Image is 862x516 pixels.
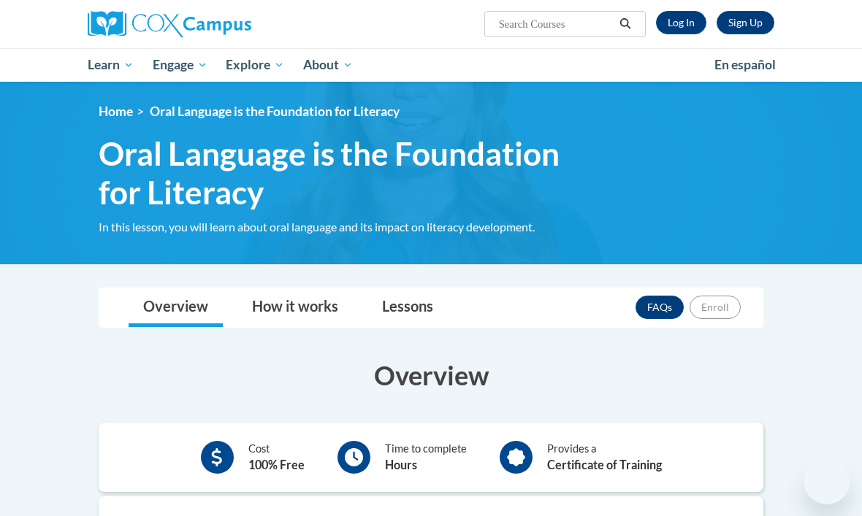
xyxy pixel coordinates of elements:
[237,288,353,327] a: How it works
[367,288,448,327] a: Lessons
[385,441,467,474] div: Time to complete
[99,104,133,119] a: Home
[497,15,614,33] input: Search Courses
[303,56,353,74] span: About
[153,56,207,74] span: Engage
[714,57,776,72] span: En español
[636,296,684,319] a: FAQs
[547,458,662,471] b: Certificate of Training
[129,288,223,327] a: Overview
[99,134,603,212] span: Oral Language is the Foundation for Literacy
[226,56,284,74] span: Explore
[547,441,662,474] div: Provides a
[99,219,603,235] div: In this lesson, you will learn about oral language and its impact on literacy development.
[690,296,741,319] button: Enroll
[150,104,400,119] span: Oral Language is the Foundation for Literacy
[294,48,362,82] a: About
[99,357,763,393] h3: Overview
[705,50,785,80] a: En español
[88,11,302,37] a: Cox Campus
[248,441,305,474] div: Cost
[78,48,143,82] a: Learn
[717,11,774,34] a: Register
[385,458,417,471] b: Hours
[216,48,294,82] a: Explore
[88,11,251,37] img: Cox Campus
[88,56,134,74] span: Learn
[143,48,217,82] a: Engage
[804,458,850,504] iframe: Button to launch messaging window
[77,48,785,82] div: Main menu
[614,15,636,33] button: Search
[656,11,706,34] a: Log In
[248,458,305,471] b: 100% Free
